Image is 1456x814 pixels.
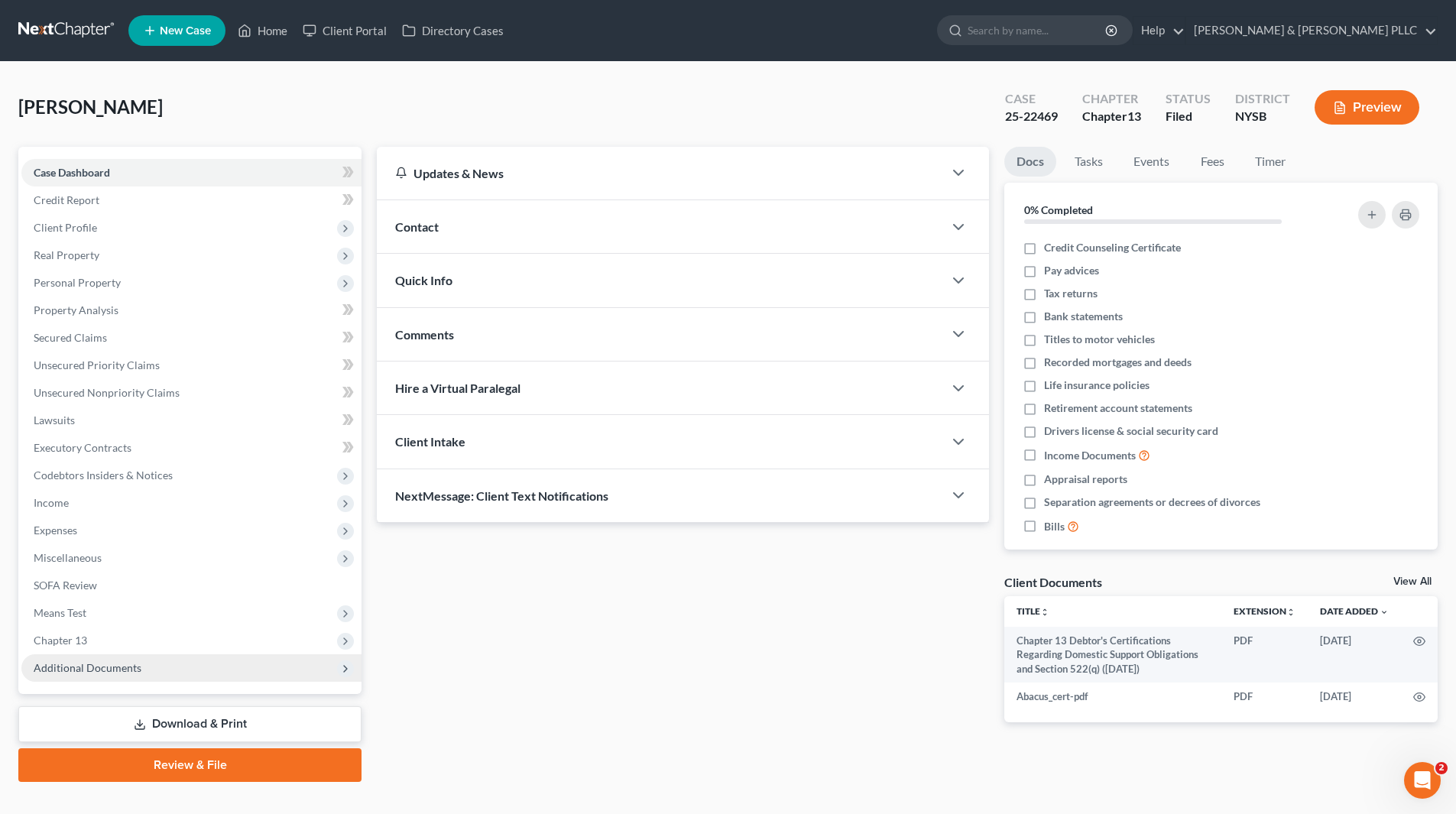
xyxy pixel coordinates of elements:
td: Chapter 13 Debtor's Certifications Regarding Domestic Support Obligations and Section 522(q) ([DA... [1004,627,1221,683]
span: Codebtors Insiders & Notices [34,469,173,482]
a: Review & File [18,748,362,782]
span: Miscellaneous [34,551,102,564]
i: unfold_more [1040,608,1049,617]
span: Personal Property [34,276,121,289]
a: Docs [1004,147,1056,177]
a: View All [1393,576,1432,587]
i: unfold_more [1286,608,1295,617]
span: Titles to motor vehicles [1044,332,1155,347]
a: Fees [1188,147,1237,177]
span: Life insurance policies [1044,378,1150,393]
a: Date Added expand_more [1320,605,1389,617]
a: Lawsuits [21,407,362,434]
a: Home [230,17,295,44]
span: Bills [1044,519,1065,534]
button: Preview [1315,90,1419,125]
a: Unsecured Priority Claims [21,352,362,379]
span: Property Analysis [34,303,118,316]
span: Appraisal reports [1044,472,1127,487]
span: Means Test [34,606,86,619]
div: Chapter [1082,90,1141,108]
span: 2 [1435,762,1448,774]
a: Property Analysis [21,297,362,324]
div: Filed [1166,108,1211,125]
a: Timer [1243,147,1298,177]
iframe: Intercom live chat [1404,762,1441,799]
td: PDF [1221,683,1308,710]
a: Extensionunfold_more [1234,605,1295,617]
span: Expenses [34,524,77,537]
span: Tax returns [1044,286,1098,301]
span: Separation agreements or decrees of divorces [1044,495,1260,510]
span: Credit Report [34,193,99,206]
a: Tasks [1062,147,1115,177]
span: Unsecured Priority Claims [34,358,160,371]
div: Client Documents [1004,574,1102,590]
a: [PERSON_NAME] & [PERSON_NAME] PLLC [1186,17,1437,44]
a: Help [1133,17,1185,44]
td: [DATE] [1308,683,1401,710]
span: [PERSON_NAME] [18,96,163,118]
input: Search by name... [968,16,1107,44]
span: New Case [160,25,211,37]
a: Secured Claims [21,324,362,352]
td: Abacus_cert-pdf [1004,683,1221,710]
span: Client Profile [34,221,97,234]
span: Income [34,496,69,509]
div: 25-22469 [1005,108,1058,125]
a: Download & Print [18,706,362,742]
span: Quick Info [395,273,452,287]
span: Chapter 13 [34,634,87,647]
a: Directory Cases [394,17,511,44]
span: Real Property [34,248,99,261]
span: Unsecured Nonpriority Claims [34,386,180,399]
span: Credit Counseling Certificate [1044,240,1181,255]
div: Status [1166,90,1211,108]
span: Comments [395,327,454,342]
a: Titleunfold_more [1017,605,1049,617]
span: 13 [1127,109,1141,123]
span: Hire a Virtual Paralegal [395,381,520,395]
span: Bank statements [1044,309,1123,324]
span: Case Dashboard [34,166,110,179]
span: Retirement account statements [1044,401,1192,416]
td: PDF [1221,627,1308,683]
a: SOFA Review [21,572,362,599]
a: Events [1121,147,1182,177]
div: Chapter [1082,108,1141,125]
span: Pay advices [1044,263,1099,278]
i: expand_more [1380,608,1389,617]
a: Case Dashboard [21,159,362,186]
td: [DATE] [1308,627,1401,683]
a: Unsecured Nonpriority Claims [21,379,362,407]
div: Updates & News [395,165,925,181]
span: SOFA Review [34,579,97,592]
div: Case [1005,90,1058,108]
span: Contact [395,219,439,234]
span: Client Intake [395,434,465,449]
span: Secured Claims [34,331,107,344]
span: NextMessage: Client Text Notifications [395,488,608,503]
a: Credit Report [21,186,362,214]
div: NYSB [1235,108,1290,125]
span: Income Documents [1044,448,1136,463]
a: Executory Contracts [21,434,362,462]
strong: 0% Completed [1024,203,1093,216]
span: Drivers license & social security card [1044,423,1218,439]
div: District [1235,90,1290,108]
span: Additional Documents [34,661,141,674]
span: Lawsuits [34,413,75,426]
span: Recorded mortgages and deeds [1044,355,1192,370]
span: Executory Contracts [34,441,131,454]
a: Client Portal [295,17,394,44]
